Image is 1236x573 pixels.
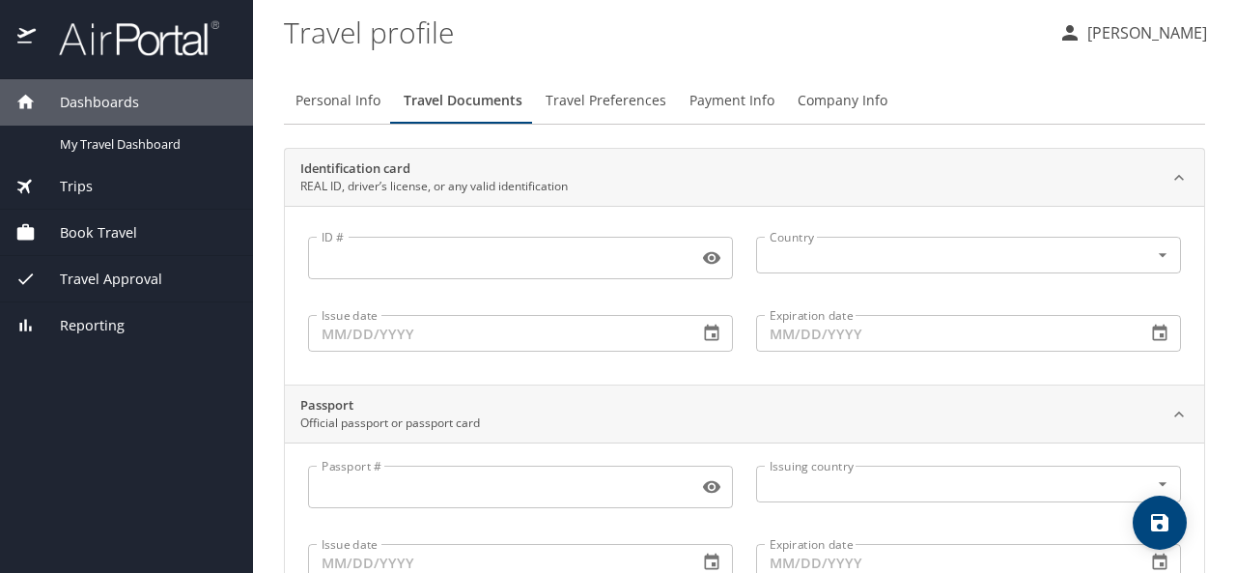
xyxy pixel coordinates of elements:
span: Dashboards [36,92,139,113]
div: PassportOfficial passport or passport card [285,386,1204,444]
span: Book Travel [36,222,137,244]
button: Open [1151,473,1174,496]
button: Open [1151,244,1174,267]
div: Identification cardREAL ID, driver’s license, or any valid identification [285,149,1204,207]
span: Travel Approval [36,269,162,290]
span: Reporting [36,315,125,336]
div: Profile [284,77,1205,124]
span: Trips [36,176,93,197]
span: Travel Preferences [546,89,666,113]
span: Payment Info [689,89,774,113]
img: airportal-logo.png [38,19,219,57]
h2: Passport [300,396,480,415]
span: Travel Documents [404,89,522,113]
p: REAL ID, driver’s license, or any valid identification [300,178,568,195]
h1: Travel profile [284,2,1043,62]
button: [PERSON_NAME] [1051,15,1215,50]
button: save [1133,496,1187,550]
div: Identification cardREAL ID, driver’s license, or any valid identification [285,206,1204,385]
span: My Travel Dashboard [60,135,230,154]
h2: Identification card [300,159,568,179]
input: MM/DD/YYYY [308,315,683,352]
img: icon-airportal.png [17,19,38,57]
p: [PERSON_NAME] [1081,21,1207,44]
p: Official passport or passport card [300,415,480,432]
span: Personal Info [295,89,380,113]
input: MM/DD/YYYY [756,315,1131,352]
span: Company Info [798,89,887,113]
